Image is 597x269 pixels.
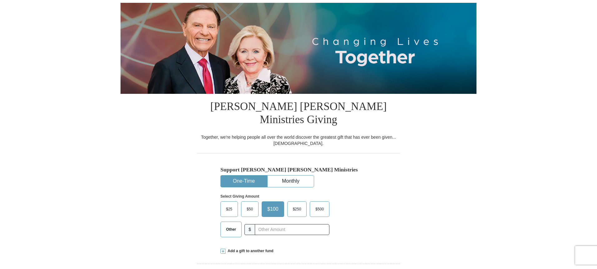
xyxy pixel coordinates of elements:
span: $500 [312,204,327,214]
button: Monthly [268,175,314,187]
div: Together, we're helping people all over the world discover the greatest gift that has ever been g... [197,134,400,147]
span: $ [244,224,255,235]
strong: Select Giving Amount [220,194,259,199]
span: $50 [244,204,256,214]
h1: [PERSON_NAME] [PERSON_NAME] Ministries Giving [197,94,400,134]
input: Other Amount [255,224,329,235]
h5: Support [PERSON_NAME] [PERSON_NAME] Ministries [220,166,377,173]
span: $25 [223,204,235,214]
span: Add a gift to another fund [225,248,274,254]
span: $250 [290,204,304,214]
span: Other [223,225,239,234]
button: One-Time [221,175,267,187]
span: $100 [264,204,282,214]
